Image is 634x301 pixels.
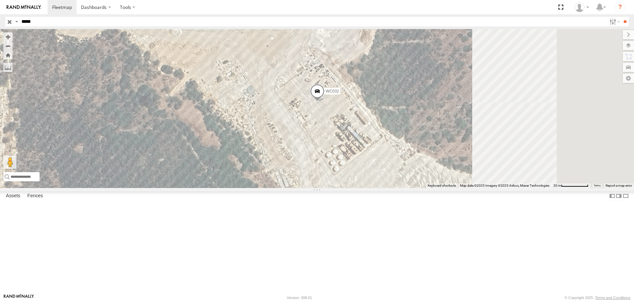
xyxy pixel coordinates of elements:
[3,32,13,41] button: Zoom in
[460,184,549,187] span: Map data ©2025 Imagery ©2025 Airbus, Maxar Technologies
[595,296,630,300] a: Terms and Conditions
[607,17,621,26] label: Search Filter Options
[615,2,625,13] i: ?
[609,191,616,201] label: Dock Summary Table to the Left
[606,184,632,187] a: Report a map error
[428,183,456,188] button: Keyboard shortcuts
[24,192,46,201] label: Fences
[622,191,629,201] label: Hide Summary Table
[326,89,339,94] span: WC032
[565,296,630,300] div: © Copyright 2025 -
[287,296,312,300] div: Version: 308.01
[3,51,13,59] button: Zoom Home
[3,41,13,51] button: Zoom out
[14,17,19,26] label: Search Query
[572,2,591,12] div: Luke Walker
[3,192,23,201] label: Assets
[553,184,561,187] span: 20 m
[616,191,622,201] label: Dock Summary Table to the Right
[3,156,17,169] button: Drag Pegman onto the map to open Street View
[3,63,13,72] label: Measure
[7,5,41,10] img: rand-logo.svg
[623,74,634,83] label: Map Settings
[594,184,601,187] a: Terms (opens in new tab)
[551,183,590,188] button: Map scale: 20 m per 79 pixels
[4,294,34,301] a: Visit our Website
